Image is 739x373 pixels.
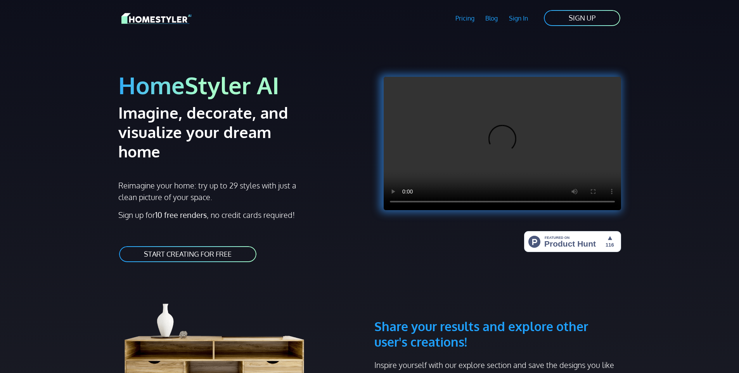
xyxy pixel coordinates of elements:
[504,9,534,27] a: Sign In
[524,231,621,252] img: HomeStyler AI - Interior Design Made Easy: One Click to Your Dream Home | Product Hunt
[450,9,480,27] a: Pricing
[118,71,365,100] h1: HomeStyler AI
[118,103,316,161] h2: Imagine, decorate, and visualize your dream home
[118,245,257,263] a: START CREATING FOR FREE
[374,281,621,350] h3: Share your results and explore other user's creations!
[543,9,621,27] a: SIGN UP
[155,210,207,220] strong: 10 free renders
[118,209,365,221] p: Sign up for , no credit cards required!
[118,180,303,203] p: Reimagine your home: try up to 29 styles with just a clean picture of your space.
[121,12,191,25] img: HomeStyler AI logo
[480,9,504,27] a: Blog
